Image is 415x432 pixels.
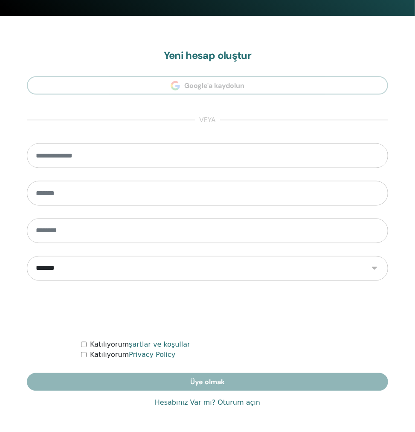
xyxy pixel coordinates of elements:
span: veya [195,115,220,126]
a: Privacy Policy [129,351,175,359]
a: Hesabınız Var mı? Oturum açın [155,398,260,408]
label: Katılıyorum [90,340,190,350]
label: Katılıyorum [90,350,175,360]
a: şartlar ve koşullar [129,341,190,349]
iframe: reCAPTCHA [143,294,273,327]
h2: Yeni hesap oluştur [27,50,388,62]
